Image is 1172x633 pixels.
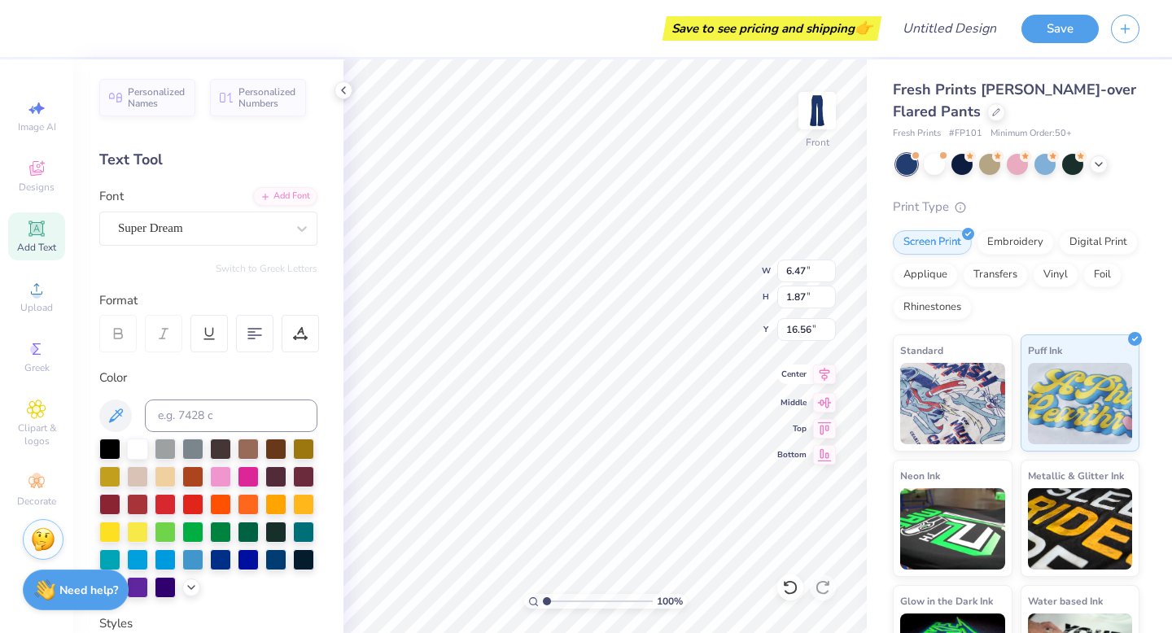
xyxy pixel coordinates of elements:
[806,135,829,150] div: Front
[777,397,807,408] span: Middle
[20,301,53,314] span: Upload
[900,342,943,359] span: Standard
[1028,342,1062,359] span: Puff Ink
[1028,488,1133,570] img: Metallic & Glitter Ink
[99,187,124,206] label: Font
[991,127,1072,141] span: Minimum Order: 50 +
[893,263,958,287] div: Applique
[900,488,1005,570] img: Neon Ink
[667,16,877,41] div: Save to see pricing and shipping
[949,127,982,141] span: # FP101
[238,86,296,109] span: Personalized Numbers
[24,361,50,374] span: Greek
[253,187,317,206] div: Add Font
[657,594,683,609] span: 100 %
[18,120,56,133] span: Image AI
[893,127,941,141] span: Fresh Prints
[777,423,807,434] span: Top
[99,369,317,387] div: Color
[900,592,993,609] span: Glow in the Dark Ink
[59,583,118,598] strong: Need help?
[1033,263,1078,287] div: Vinyl
[890,12,1009,45] input: Untitled Design
[777,449,807,461] span: Bottom
[1083,263,1122,287] div: Foil
[216,262,317,275] button: Switch to Greek Letters
[1021,15,1099,43] button: Save
[19,181,55,194] span: Designs
[17,495,56,508] span: Decorate
[1028,363,1133,444] img: Puff Ink
[8,421,65,447] span: Clipart & logos
[893,80,1136,121] span: Fresh Prints [PERSON_NAME]-over Flared Pants
[17,241,56,254] span: Add Text
[893,295,972,320] div: Rhinestones
[99,149,317,171] div: Text Tool
[963,263,1028,287] div: Transfers
[900,363,1005,444] img: Standard
[1028,467,1124,484] span: Metallic & Glitter Ink
[128,86,186,109] span: Personalized Names
[1059,230,1138,255] div: Digital Print
[801,94,833,127] img: Front
[145,399,317,432] input: e.g. 7428 c
[99,614,317,633] div: Styles
[893,230,972,255] div: Screen Print
[855,18,872,37] span: 👉
[777,369,807,380] span: Center
[977,230,1054,255] div: Embroidery
[900,467,940,484] span: Neon Ink
[1028,592,1103,609] span: Water based Ink
[893,198,1139,216] div: Print Type
[99,291,319,310] div: Format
